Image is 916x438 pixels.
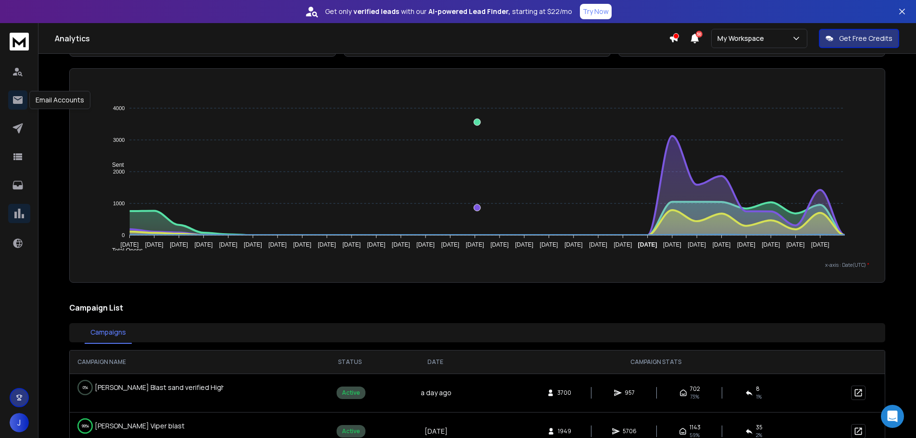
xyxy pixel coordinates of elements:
strong: AI-powered Lead Finder, [428,7,510,16]
tspan: [DATE] [219,241,238,248]
span: 35 [756,424,763,431]
tspan: [DATE] [762,241,780,248]
tspan: [DATE] [565,241,583,248]
tspan: [DATE] [194,241,213,248]
tspan: [DATE] [441,241,459,248]
span: 957 [625,389,635,397]
tspan: [DATE] [490,241,509,248]
tspan: [DATE] [416,241,435,248]
p: Try Now [583,7,609,16]
p: Get only with our starting at $22/mo [325,7,572,16]
span: 3700 [557,389,571,397]
div: Active [337,387,365,399]
tspan: [DATE] [515,241,533,248]
tspan: [DATE] [466,241,484,248]
div: Active [337,425,365,438]
span: 50 [696,31,703,38]
tspan: [DATE] [318,241,336,248]
td: [PERSON_NAME] Blast sand verified High Rev [70,374,224,401]
th: CAMPAIGN STATS [468,350,843,374]
th: STATUS [297,350,402,374]
p: Get Free Credits [839,34,892,43]
td: a day ago [402,374,468,412]
p: 99 % [82,421,89,431]
tspan: [DATE] [342,241,361,248]
tspan: 4000 [113,105,125,111]
tspan: [DATE] [638,241,657,248]
button: J [10,413,29,432]
img: logo [10,33,29,50]
th: CAMPAIGN NAME [70,350,297,374]
tspan: [DATE] [811,241,829,248]
tspan: [DATE] [120,241,138,248]
tspan: [DATE] [145,241,163,248]
tspan: [DATE] [589,241,607,248]
tspan: [DATE] [367,241,385,248]
tspan: 3000 [113,137,125,143]
tspan: [DATE] [688,241,706,248]
span: 1143 [690,424,701,431]
p: x-axis : Date(UTC) [85,262,869,269]
tspan: 2000 [113,169,125,175]
tspan: [DATE] [663,241,681,248]
tspan: [DATE] [244,241,262,248]
span: 702 [690,385,700,393]
tspan: [DATE] [614,241,632,248]
div: Email Accounts [29,91,90,109]
span: 8 [756,385,760,393]
p: 0 % [83,383,88,392]
h2: Campaign List [69,302,885,313]
th: DATE [402,350,468,374]
tspan: [DATE] [737,241,755,248]
span: Total Opens [105,247,143,254]
button: Campaigns [85,322,132,344]
tspan: [DATE] [713,241,731,248]
tspan: 0 [122,232,125,238]
h1: Analytics [55,33,669,44]
strong: verified leads [353,7,399,16]
span: 1 % [756,393,762,400]
span: 1949 [558,427,571,435]
tspan: [DATE] [787,241,805,248]
button: Get Free Credits [819,29,899,48]
tspan: [DATE] [293,241,312,248]
button: Try Now [580,4,612,19]
div: Open Intercom Messenger [881,405,904,428]
p: My Workspace [717,34,768,43]
tspan: [DATE] [540,241,558,248]
tspan: [DATE] [392,241,410,248]
tspan: [DATE] [170,241,188,248]
span: 5706 [623,427,637,435]
tspan: [DATE] [268,241,287,248]
tspan: 1000 [113,200,125,206]
span: Sent [105,162,124,168]
span: 73 % [690,393,699,400]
